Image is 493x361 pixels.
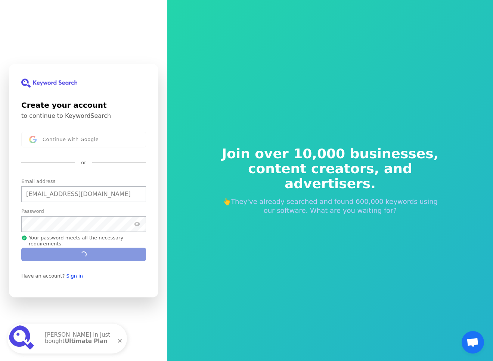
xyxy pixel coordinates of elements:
[21,235,146,247] p: Your password meets all the necessary requirements.
[81,159,86,166] p: or
[133,219,142,228] button: Show password
[21,100,146,111] h1: Create your account
[217,146,444,161] span: Join over 10,000 businesses,
[462,331,484,354] div: Open chat
[217,161,444,191] span: content creators, and advertisers.
[9,325,36,352] img: Ultimate Plan
[21,79,77,88] img: KeywordSearch
[21,273,65,279] span: Have an account?
[21,112,146,120] p: to continue to KeywordSearch
[66,273,83,279] a: Sign in
[45,332,120,345] p: [PERSON_NAME] in just bought
[65,338,108,345] strong: Ultimate Plan
[217,197,444,215] p: 👆They've already searched and found 600,000 keywords using our software. What are you waiting for?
